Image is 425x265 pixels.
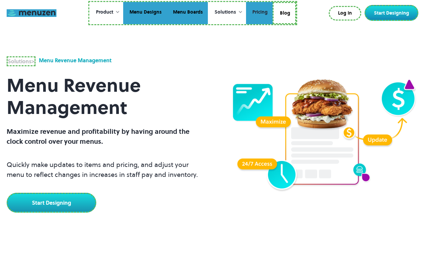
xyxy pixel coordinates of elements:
div: Solutions [208,2,246,23]
h1: Menu Revenue Management [7,66,199,127]
a: Solutions> [7,56,36,66]
div: Product [89,2,123,23]
a: Start Designing [365,5,418,21]
a: Log In [329,6,361,21]
div: > [8,57,35,65]
a: Menu Boards [167,2,208,25]
a: Start Designing [7,193,96,213]
div: Solutions [214,9,236,16]
p: Maximize revenue and profitability by having around the clock control over your menus. [7,127,199,146]
div: Menu Revenue Management [39,56,112,66]
strong: Solutions [8,58,32,65]
a: Blog [273,2,296,25]
p: Quickly make updates to items and pricing, and adjust your menu to reflect changes in increases i... [7,160,199,180]
div: Product [96,9,113,16]
a: Menu Designs [123,2,167,25]
a: Pricing [246,2,273,25]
